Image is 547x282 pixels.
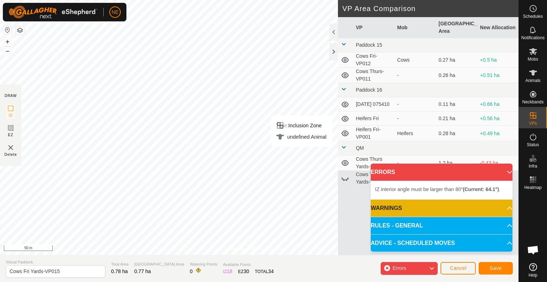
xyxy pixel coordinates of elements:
span: IZ [9,113,13,118]
button: Map Layers [16,26,24,35]
td: Cows Tues Yards-VP003 [353,171,394,186]
span: 34 [268,268,274,274]
p-accordion-header: ADVICE - SCHEDULED MOVES [371,235,512,252]
span: Available Points [223,262,273,268]
th: [GEOGRAPHIC_DATA] Area [436,17,477,38]
span: 0.77 ha [134,268,151,274]
span: Errors [392,265,406,271]
span: 0.78 ha [111,268,128,274]
button: – [3,47,12,55]
p-accordion-header: RULES - GENERAL [371,217,512,234]
p-accordion-header: WARNINGS [371,200,512,217]
th: New Allocation [477,17,519,38]
span: Notifications [521,36,545,40]
th: VP [353,17,394,38]
div: Cows [397,56,433,64]
td: +0.51 ha [477,68,519,83]
a: Open chat [522,239,544,261]
div: EZ [238,268,249,275]
td: 0.27 ha [436,52,477,68]
span: Paddock 15 [356,42,382,48]
button: Reset Map [3,26,12,34]
div: undefined Animal [276,133,326,141]
td: 0.28 ha [436,126,477,141]
span: VPs [529,121,537,125]
span: [GEOGRAPHIC_DATA] Area [134,261,184,267]
span: QM [356,145,364,151]
span: Watering Points [190,261,217,267]
span: IZ interior angle must be larger than 80° . [375,186,500,192]
span: ADVICE - SCHEDULED MOVES [371,239,455,247]
span: Cancel [450,265,467,271]
a: Contact Us [266,246,287,252]
td: 0.26 ha [436,68,477,83]
div: TOTAL [255,268,274,275]
span: Neckbands [522,100,543,104]
td: 0.11 ha [436,97,477,112]
td: Heifers Fri-VP001 [353,126,394,141]
td: +0.5 ha [477,52,519,68]
span: WARNINGS [371,204,402,212]
span: Infra [528,164,537,168]
span: Heatmap [524,185,542,190]
a: Help [519,260,547,280]
div: - [397,101,433,108]
a: Privacy Policy [231,246,258,252]
span: 18 [227,268,233,274]
span: Status [527,143,539,147]
span: EZ [8,132,14,138]
div: DRAW [5,93,17,98]
span: 30 [244,268,249,274]
span: Total Area [111,261,129,267]
div: - [397,72,433,79]
h2: VP Area Comparison [342,4,519,13]
div: Inclusion Zone [276,121,326,130]
div: - [397,159,433,167]
span: 0 [190,268,193,274]
td: Cows Fri-VP012 [353,52,394,68]
div: Heifers [397,130,433,137]
div: - [397,115,433,122]
span: RULES - GENERAL [371,221,423,230]
span: Help [528,273,537,277]
span: Animals [525,78,541,83]
td: 1.2 ha [436,155,477,171]
td: +0.49 ha [477,126,519,141]
b: (Current: 64.1°) [463,186,499,192]
td: -0.43 ha [477,155,519,171]
p-accordion-header: ERRORS [371,164,512,181]
td: +0.66 ha [477,97,519,112]
img: Gallagher Logo [9,6,98,19]
th: Mob [394,17,436,38]
img: VP [6,143,15,152]
td: Heifers Fri [353,112,394,126]
p-accordion-content: ERRORS [371,181,512,199]
span: Schedules [523,14,543,19]
span: Save [490,265,502,271]
div: IZ [223,268,232,275]
td: Cows Thurs-VP011 [353,68,394,83]
td: +0.56 ha [477,112,519,126]
button: Cancel [441,262,476,275]
span: NE [111,9,118,16]
span: Paddock 16 [356,87,382,93]
td: Cows Thurs Yards-VP013 [353,155,394,171]
span: Delete [5,152,17,157]
td: 0.21 ha [436,112,477,126]
button: Save [479,262,513,275]
span: Virtual Paddock [6,259,105,265]
button: + [3,37,12,46]
span: Mobs [528,57,538,61]
td: [DATE] 075410 [353,97,394,112]
span: ERRORS [371,168,395,176]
